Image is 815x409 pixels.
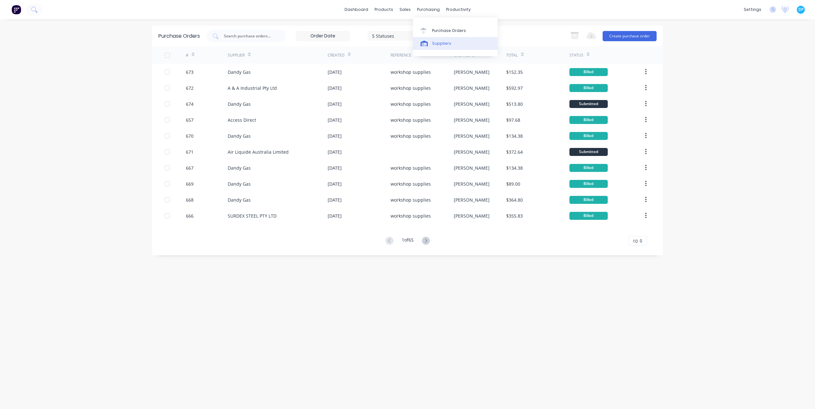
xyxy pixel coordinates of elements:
[228,133,251,139] div: Dandy Gas
[506,52,518,58] div: Total
[372,32,418,39] div: 5 Statuses
[569,196,608,204] div: Billed
[228,197,251,203] div: Dandy Gas
[569,84,608,92] div: Billed
[506,69,523,75] div: $152.35
[228,85,277,91] div: A & A Industrial Pty Ltd
[391,69,431,75] div: workshop supplies
[454,133,490,139] div: [PERSON_NAME]
[391,212,431,219] div: workshop supplies
[569,68,608,76] div: Billed
[158,32,200,40] div: Purchase Orders
[454,69,490,75] div: [PERSON_NAME]
[506,149,523,155] div: $372.64
[414,5,443,14] div: purchasing
[432,28,466,34] div: Purchase Orders
[506,101,523,107] div: $513.80
[506,133,523,139] div: $134.38
[228,149,289,155] div: Air Liquide Australia Limited
[186,212,194,219] div: 666
[454,149,490,155] div: [PERSON_NAME]
[443,5,474,14] div: productivity
[454,165,490,171] div: [PERSON_NAME]
[186,149,194,155] div: 671
[741,5,765,14] div: settings
[454,101,490,107] div: [PERSON_NAME]
[603,31,657,41] button: Create purchase order
[341,5,371,14] a: dashboard
[186,69,194,75] div: 673
[454,212,490,219] div: [PERSON_NAME]
[186,133,194,139] div: 670
[328,181,342,187] div: [DATE]
[228,181,251,187] div: Dandy Gas
[633,238,638,244] span: 10
[454,197,490,203] div: [PERSON_NAME]
[569,132,608,140] div: Billed
[186,165,194,171] div: 667
[328,85,342,91] div: [DATE]
[186,52,188,58] div: #
[328,212,342,219] div: [DATE]
[569,100,608,108] div: Submitted
[228,101,251,107] div: Dandy Gas
[391,197,431,203] div: workshop supplies
[402,236,414,246] div: 1 of 65
[186,117,194,123] div: 657
[506,85,523,91] div: $592.97
[296,31,350,41] input: Order Date
[328,165,342,171] div: [DATE]
[506,165,523,171] div: $134.38
[506,212,523,219] div: $355.83
[371,5,396,14] div: products
[186,181,194,187] div: 669
[391,181,431,187] div: workshop supplies
[569,180,608,188] div: Billed
[186,197,194,203] div: 668
[228,52,245,58] div: Supplier
[454,117,490,123] div: [PERSON_NAME]
[328,117,342,123] div: [DATE]
[454,85,490,91] div: [PERSON_NAME]
[454,181,490,187] div: [PERSON_NAME]
[228,117,256,123] div: Access Direct
[228,212,277,219] div: SURDEX STEEL PTY LTD
[391,85,431,91] div: workshop supplies
[391,52,411,58] div: Reference
[569,52,583,58] div: Status
[391,133,431,139] div: workshop supplies
[11,5,21,14] img: Factory
[228,165,251,171] div: Dandy Gas
[413,24,498,37] a: Purchase Orders
[569,164,608,172] div: Billed
[328,69,342,75] div: [DATE]
[506,197,523,203] div: $364.80
[186,85,194,91] div: 672
[569,116,608,124] div: Billed
[413,37,498,50] a: Suppliers
[186,101,194,107] div: 674
[396,5,414,14] div: sales
[391,117,431,123] div: workshop supplies
[391,165,431,171] div: workshop supplies
[432,41,451,46] div: Suppliers
[569,212,608,220] div: Billed
[328,197,342,203] div: [DATE]
[569,148,608,156] div: Submitted
[506,181,520,187] div: $89.00
[506,117,520,123] div: $97.68
[328,149,342,155] div: [DATE]
[328,52,345,58] div: Created
[223,33,276,39] input: Search purchase orders...
[328,133,342,139] div: [DATE]
[798,7,804,12] span: DP
[328,101,342,107] div: [DATE]
[391,101,431,107] div: workshop supplies
[228,69,251,75] div: Dandy Gas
